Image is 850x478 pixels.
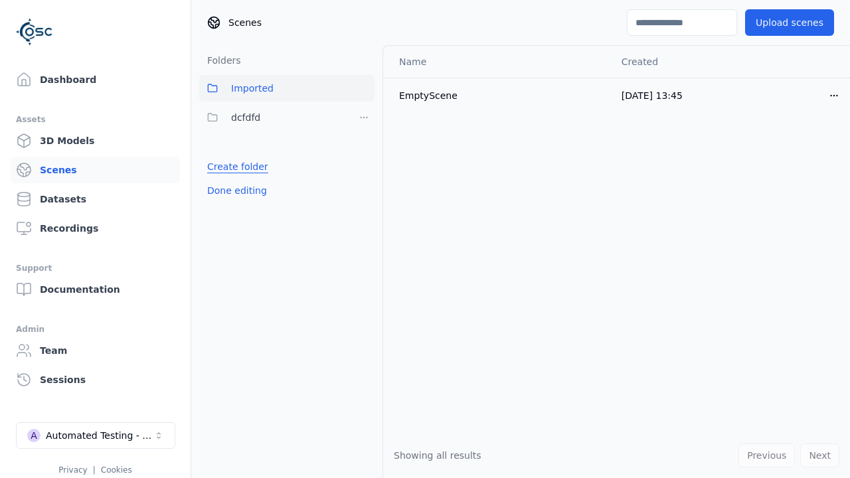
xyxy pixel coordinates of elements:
[231,80,274,96] span: Imported
[16,422,175,449] button: Select a workspace
[58,465,87,475] a: Privacy
[11,366,180,393] a: Sessions
[199,155,276,179] button: Create folder
[46,429,153,442] div: Automated Testing - Playwright
[611,46,818,78] th: Created
[11,127,180,154] a: 3D Models
[199,104,345,131] button: dcfdfd
[394,450,481,461] span: Showing all results
[16,321,175,337] div: Admin
[11,66,180,93] a: Dashboard
[11,186,180,212] a: Datasets
[199,75,375,102] button: Imported
[16,260,175,276] div: Support
[101,465,132,475] a: Cookies
[231,110,260,125] span: dcfdfd
[399,89,600,102] div: EmptyScene
[622,90,683,101] span: [DATE] 13:45
[11,157,180,183] a: Scenes
[11,215,180,242] a: Recordings
[11,337,180,364] a: Team
[207,160,268,173] a: Create folder
[199,179,275,202] button: Done editing
[199,54,241,67] h3: Folders
[228,16,262,29] span: Scenes
[16,112,175,127] div: Assets
[93,465,96,475] span: |
[27,429,41,442] div: A
[383,46,611,78] th: Name
[745,9,834,36] button: Upload scenes
[16,13,53,50] img: Logo
[11,276,180,303] a: Documentation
